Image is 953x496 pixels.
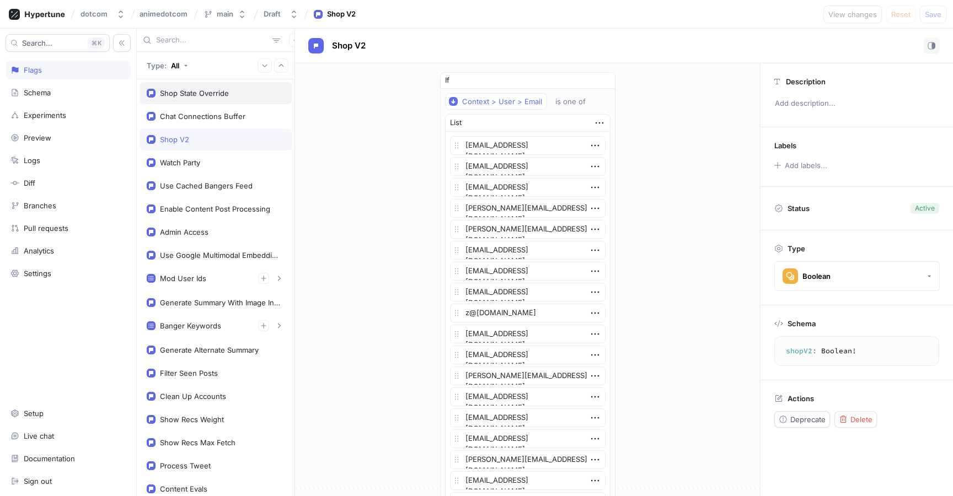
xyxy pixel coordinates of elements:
span: Search... [22,40,52,46]
textarea: [PERSON_NAME][EMAIL_ADDRESS][DOMAIN_NAME] [450,220,606,239]
button: Draft [259,5,303,23]
div: Use Cached Bangers Feed [160,181,253,190]
div: Generate Alternate Summary [160,346,259,354]
button: View changes [823,6,882,23]
p: Type [788,244,805,253]
div: Diff [24,179,35,187]
div: Live chat [24,432,54,440]
button: Expand all [258,58,272,73]
textarea: [EMAIL_ADDRESS][DOMAIN_NAME] [450,408,606,427]
div: Context > User > Email [462,97,542,106]
textarea: [EMAIL_ADDRESS][DOMAIN_NAME] [450,262,606,281]
button: Collapse all [274,58,288,73]
p: Type: [147,61,167,70]
div: Process Tweet [160,461,211,470]
div: Shop State Override [160,89,229,98]
div: Draft [264,9,281,19]
div: Experiments [24,111,66,120]
div: Boolean [802,272,831,281]
textarea: [EMAIL_ADDRESS][DOMAIN_NAME] [450,241,606,260]
textarea: [EMAIL_ADDRESS][DOMAIN_NAME] [450,136,606,155]
span: Reset [891,11,911,18]
div: Add labels... [785,162,827,169]
div: Flags [24,66,42,74]
div: List [450,117,462,128]
div: Use Google Multimodal Embeddings [160,251,280,260]
textarea: [EMAIL_ADDRESS][DOMAIN_NAME] [450,178,606,197]
div: Analytics [24,246,54,255]
button: Search...K [6,34,110,52]
div: Settings [24,269,51,278]
button: dotcom [76,5,130,23]
textarea: shopV2: Boolean! [779,341,934,361]
button: Boolean [774,261,940,291]
textarea: [EMAIL_ADDRESS][DOMAIN_NAME] [450,429,606,448]
textarea: z@[DOMAIN_NAME] [450,304,606,322]
span: View changes [828,11,877,18]
div: Enable Content Post Processing [160,204,270,213]
button: Context > User > Email [445,93,547,110]
input: Search... [156,35,268,46]
div: Shop V2 [327,9,356,20]
span: animedotcom [140,10,188,18]
div: Branches [24,201,56,210]
textarea: [PERSON_NAME][EMAIL_ADDRESS][DOMAIN_NAME] [450,450,606,469]
span: Delete [850,416,872,423]
p: Actions [788,394,814,403]
div: Active [915,203,935,213]
button: Delete [834,411,877,428]
div: main [217,9,233,19]
a: Documentation [6,449,131,468]
span: Shop V2 [332,41,366,50]
div: Admin Access [160,228,208,236]
button: Deprecate [774,411,830,428]
textarea: [EMAIL_ADDRESS][DOMAIN_NAME] [450,283,606,301]
div: Generate Summary With Image Input [160,298,280,307]
div: Clean Up Accounts [160,392,226,401]
textarea: [EMAIL_ADDRESS][DOMAIN_NAME] [450,471,606,490]
button: is one of [550,93,602,110]
p: Add description... [770,94,944,113]
textarea: [EMAIL_ADDRESS][DOMAIN_NAME] [450,346,606,364]
div: Chat Connections Buffer [160,112,245,121]
div: Show Recs Weight [160,415,224,424]
div: Logs [24,156,40,165]
textarea: [EMAIL_ADDRESS][DOMAIN_NAME] [450,157,606,176]
div: Preview [24,133,51,142]
div: Schema [24,88,51,97]
textarea: [PERSON_NAME][EMAIL_ADDRESS][DOMAIN_NAME] [450,199,606,218]
button: Reset [886,6,915,23]
p: Status [788,201,810,216]
p: If [445,75,449,86]
button: Add labels... [770,158,830,172]
p: Schema [788,319,816,328]
p: Labels [774,141,796,150]
textarea: [PERSON_NAME][EMAIL_ADDRESS][DOMAIN_NAME] [450,366,606,385]
p: Description [786,77,826,86]
div: dotcom [81,9,108,19]
textarea: [EMAIL_ADDRESS][DOMAIN_NAME] [450,325,606,343]
div: Documentation [24,454,75,463]
div: K [88,37,105,48]
div: Mod User Ids [160,274,206,283]
div: Banger Keywords [160,321,221,330]
span: Deprecate [790,416,826,423]
button: Save [920,6,946,23]
div: Filter Seen Posts [160,369,218,378]
div: Setup [24,409,44,418]
div: is one of [555,97,586,106]
div: Watch Party [160,158,200,167]
div: Content Evals [160,484,207,493]
button: main [199,5,251,23]
textarea: [EMAIL_ADDRESS][DOMAIN_NAME] [450,387,606,406]
div: Shop V2 [160,135,189,144]
div: Show Recs Max Fetch [160,438,235,447]
div: All [171,61,179,70]
div: Pull requests [24,224,68,233]
div: Sign out [24,477,52,486]
span: Save [925,11,941,18]
button: Type: All [143,56,192,75]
